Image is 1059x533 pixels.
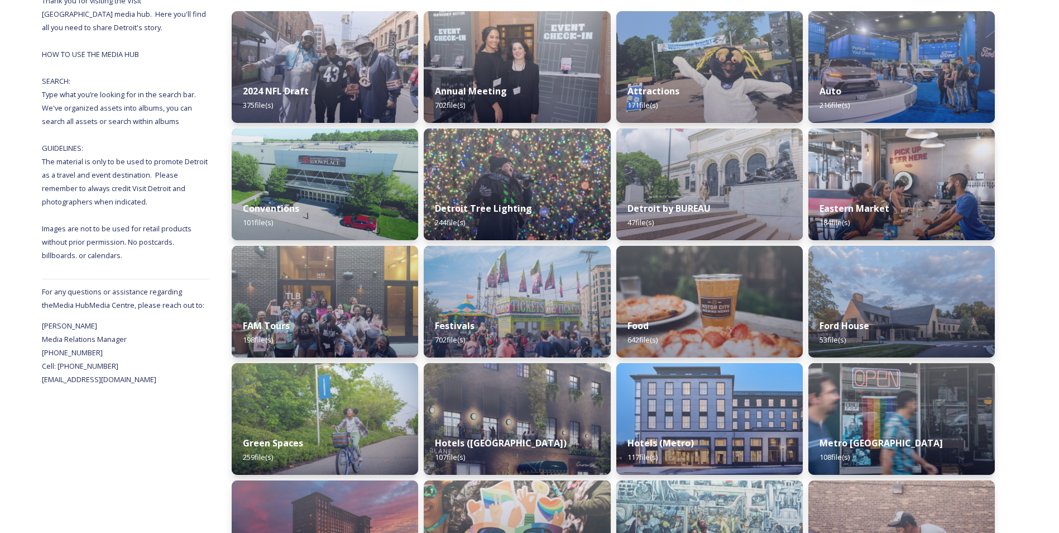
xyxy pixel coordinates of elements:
span: 244 file(s) [435,217,465,227]
img: 452b8020-6387-402f-b366-1d8319e12489.jpg [232,246,418,358]
strong: Auto [820,85,841,97]
img: Bureau_DIA_6998.jpg [616,129,803,240]
span: [PERSON_NAME] Media Relations Manager [PHONE_NUMBER] Cell: [PHONE_NUMBER] [EMAIL_ADDRESS][DOMAIN_... [42,321,156,384]
span: 53 file(s) [820,335,846,345]
img: DSC02900.jpg [424,246,610,358]
img: 8c0cc7c4-d0ac-4b2f-930c-c1f64b82d302.jpg [424,11,610,123]
img: 3bd2b034-4b7d-4836-94aa-bbf99ed385d6.jpg [616,363,803,475]
span: 184 file(s) [820,217,850,227]
span: 108 file(s) [820,452,850,462]
img: a8e7e45d-5635-4a99-9fe8-872d7420e716.jpg [232,363,418,475]
img: a0bd6cc6-0a5e-4110-bbb1-1ef2cc64960c.jpg [616,246,803,358]
strong: Detroit by BUREAU [627,202,711,215]
span: 47 file(s) [627,217,654,227]
span: 259 file(s) [243,452,273,462]
span: 216 file(s) [820,100,850,110]
strong: Annual Meeting [435,85,507,97]
strong: Food [627,320,649,332]
span: 101 file(s) [243,217,273,227]
span: 642 file(s) [627,335,658,345]
img: ad1a86ae-14bd-4f6b-9ce0-fa5a51506304.jpg [424,129,610,240]
strong: Festivals [435,320,475,332]
strong: Detroit Tree Lighting [435,202,532,215]
strong: 2024 NFL Draft [243,85,309,97]
span: 198 file(s) [243,335,273,345]
span: 107 file(s) [435,452,465,462]
strong: Ford House [820,320,869,332]
span: 117 file(s) [627,452,658,462]
img: 9db3a68e-ccf0-48b5-b91c-5c18c61d7b6a.jpg [424,363,610,475]
img: d7532473-e64b-4407-9cc3-22eb90fab41b.jpg [808,11,995,123]
strong: Attractions [627,85,679,97]
strong: FAM Tours [243,320,290,332]
span: For any questions or assistance regarding the Media Hub Media Centre, please reach out to: [42,287,204,310]
span: 702 file(s) [435,100,465,110]
strong: Green Spaces [243,437,303,449]
strong: Metro [GEOGRAPHIC_DATA] [820,437,943,449]
strong: Hotels (Metro) [627,437,694,449]
strong: Hotels ([GEOGRAPHIC_DATA]) [435,437,567,449]
img: VisitorCenter.jpg [808,246,995,358]
img: 35ad669e-8c01-473d-b9e4-71d78d8e13d9.jpg [232,129,418,240]
img: 3c2c6adb-06da-4ad6-b7c8-83bb800b1f33.jpg [808,129,995,240]
img: b41b5269-79c1-44fe-8f0b-cab865b206ff.jpg [616,11,803,123]
img: 56cf2de5-9e63-4a55-bae3-7a1bc8cd39db.jpg [808,363,995,475]
img: 1cf80b3c-b923-464a-9465-a021a0fe5627.jpg [232,11,418,123]
span: 702 file(s) [435,335,465,345]
span: 375 file(s) [243,100,273,110]
strong: Eastern Market [820,202,889,215]
strong: Conventions [243,202,299,215]
span: 171 file(s) [627,100,658,110]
